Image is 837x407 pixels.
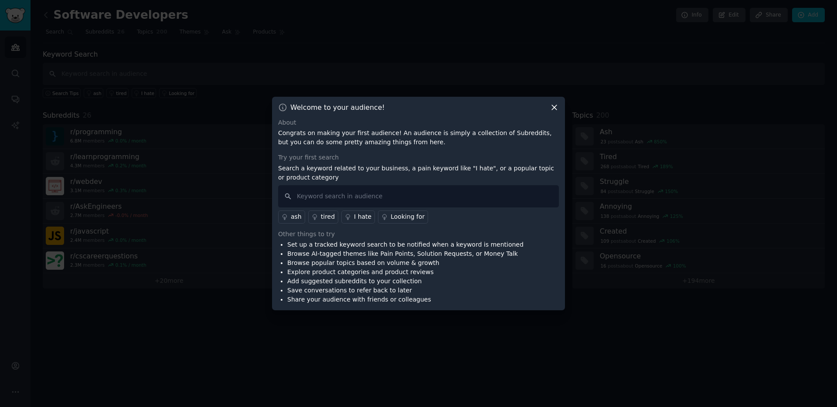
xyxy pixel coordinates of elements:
li: Add suggested subreddits to your collection [287,277,524,286]
input: Keyword search in audience [278,185,559,207]
li: Set up a tracked keyword search to be notified when a keyword is mentioned [287,240,524,249]
li: Save conversations to refer back to later [287,286,524,295]
div: Looking for [391,212,425,221]
div: Try your first search [278,153,559,162]
li: Explore product categories and product reviews [287,268,524,277]
div: Other things to try [278,230,559,239]
p: Congrats on making your first audience! An audience is simply a collection of Subreddits, but you... [278,129,559,147]
li: Browse popular topics based on volume & growth [287,258,524,268]
a: Looking for [378,210,428,224]
div: ash [291,212,302,221]
a: tired [308,210,338,224]
p: Search a keyword related to your business, a pain keyword like "I hate", or a popular topic or pr... [278,164,559,182]
a: I hate [341,210,375,224]
div: tired [321,212,335,221]
li: Browse AI-tagged themes like Pain Points, Solution Requests, or Money Talk [287,249,524,258]
li: Share your audience with friends or colleagues [287,295,524,304]
a: ash [278,210,305,224]
div: About [278,118,559,127]
h3: Welcome to your audience! [290,103,385,112]
div: I hate [354,212,371,221]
